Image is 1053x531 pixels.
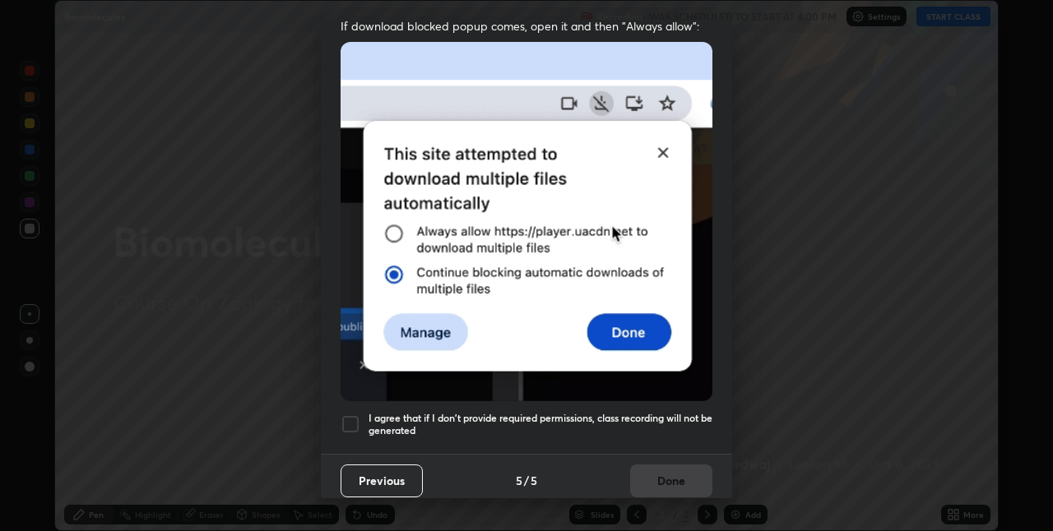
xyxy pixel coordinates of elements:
span: If download blocked popup comes, open it and then "Always allow": [341,18,712,34]
img: downloads-permission-blocked.gif [341,42,712,401]
button: Previous [341,464,423,497]
h4: 5 [531,472,537,489]
h4: / [524,472,529,489]
h5: I agree that if I don't provide required permissions, class recording will not be generated [369,412,712,437]
h4: 5 [516,472,522,489]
